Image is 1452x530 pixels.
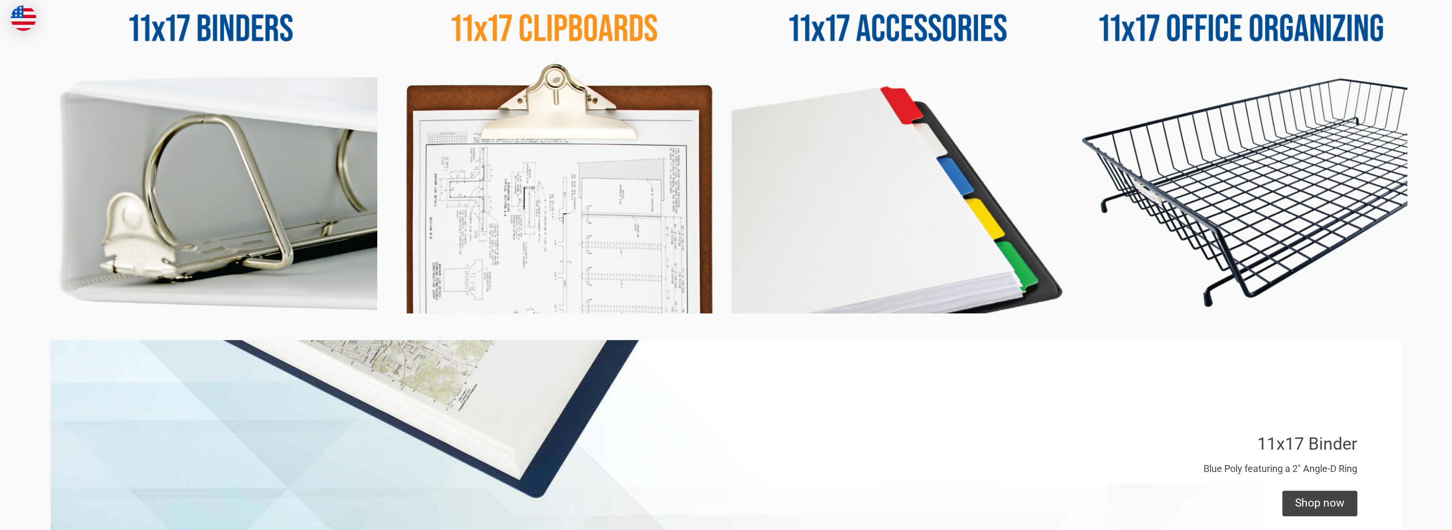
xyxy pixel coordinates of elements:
[1204,461,1357,476] p: Blue Poly featuring a 2" Angle-D Ring
[1257,431,1357,457] p: 11x17 Binder
[11,5,36,31] img: duty and tax information for United States
[1282,491,1357,516] div: Shop now
[1295,495,1345,512] div: Shop now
